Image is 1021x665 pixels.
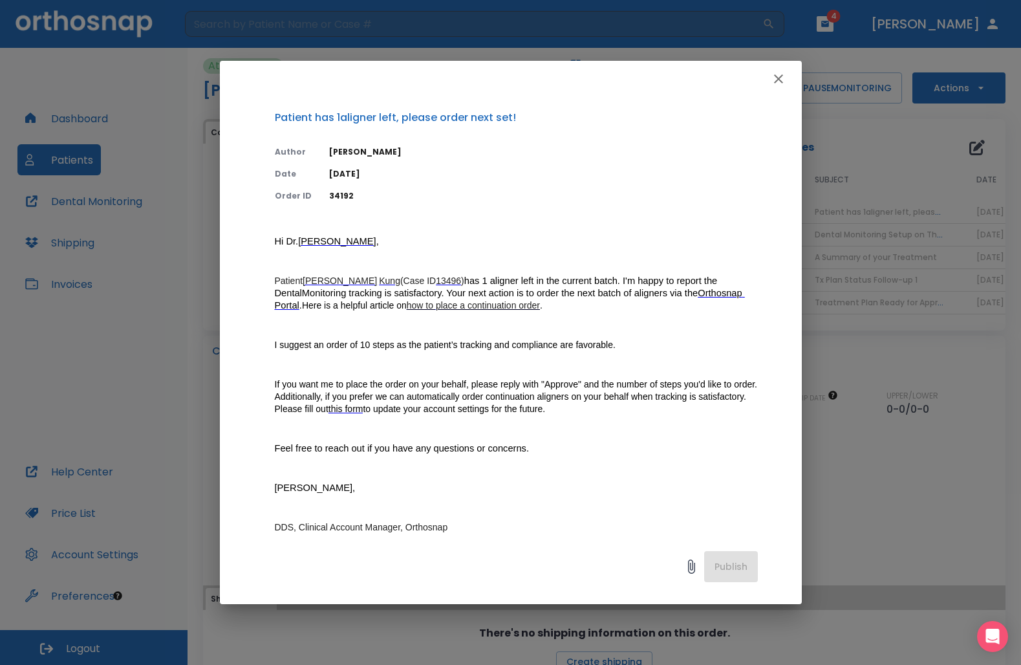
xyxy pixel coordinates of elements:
[461,276,464,286] span: )
[436,276,461,287] a: 13496
[275,146,314,158] p: Author
[275,443,530,453] span: Feel free to reach out if you have any questions or concerns.
[329,190,758,202] p: 34192
[977,621,1008,652] div: Open Intercom Messenger
[303,276,377,287] a: [PERSON_NAME]
[400,276,436,286] span: (Case ID
[298,236,376,246] span: [PERSON_NAME]
[302,300,407,311] span: Here is a helpful article on
[299,300,302,311] span: .
[328,404,363,414] span: this form
[363,404,545,414] span: to update your account settings for the future.
[379,276,400,286] span: Kung
[436,276,461,286] span: 13496
[275,236,299,246] span: Hi Dr.
[275,276,303,286] span: Patient
[407,300,540,311] a: how to place a continuation order
[407,300,540,311] ins: how to place a continuation order
[275,379,760,414] span: If you want me to place the order on your behalf, please reply with "Approve" and the number of s...
[298,236,376,247] a: [PERSON_NAME]
[540,300,543,311] span: .
[329,168,758,180] p: [DATE]
[379,276,400,287] a: Kung
[275,110,758,125] p: Patient has 1aligner left, please order next set!
[329,146,758,158] p: [PERSON_NAME]
[328,404,363,415] a: this form
[275,276,720,298] span: has 1 aligner left in the current batch. I'm happy to report the DentalMonitoring tracking is sat...
[275,483,356,493] span: [PERSON_NAME],
[275,168,314,180] p: Date
[275,190,314,202] p: Order ID
[275,522,448,532] span: DDS, Clinical Account Manager, Orthosnap
[376,236,379,246] span: ,
[275,340,616,350] span: I suggest an order of 10 steps as the patient’s tracking and compliance are favorable.
[303,276,377,286] span: [PERSON_NAME]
